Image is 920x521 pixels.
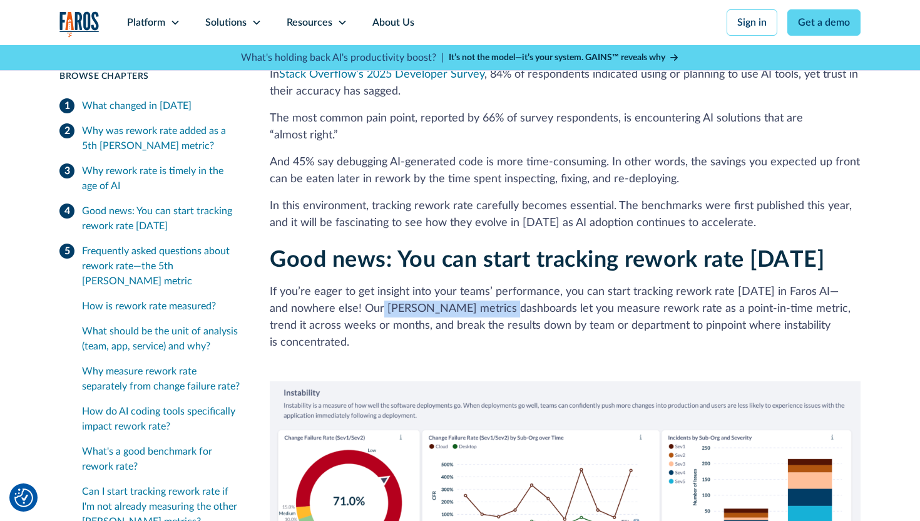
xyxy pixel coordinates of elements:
a: Frequently asked questions about rework rate—the 5th [PERSON_NAME] metric [59,239,240,294]
div: What should be the unit of analysis (team, app, service) and why? [82,324,240,354]
div: Why was rework rate added as a 5th [PERSON_NAME] metric? [82,123,240,153]
p: If you’re eager to get insight into your teams’ performance, you can start tracking rework rate [... [270,284,861,351]
img: Logo of the analytics and reporting company Faros. [59,11,100,37]
button: Cookie Settings [14,488,33,507]
a: home [59,11,100,37]
a: Stack Overflow’s 2025 Developer Survey [279,69,484,80]
a: Good news: You can start tracking rework rate [DATE] [59,199,240,239]
div: Solutions [205,15,247,30]
p: In this environment, tracking rework rate carefully becomes essential. The benchmarks were first ... [270,198,861,232]
p: What's holding back AI's productivity boost? | [241,50,444,65]
strong: It’s not the model—it’s your system. GAINS™ reveals why [449,53,665,62]
div: Browse Chapters [59,70,240,83]
p: In , 84% of respondents indicated using or planning to use AI tools, yet trust in their accuracy ... [270,66,861,100]
div: Why measure rework rate separately from change failure rate? [82,364,240,394]
div: How is rework rate measured? [82,299,240,314]
a: It’s not the model—it’s your system. GAINS™ reveals why [449,51,679,64]
div: How do AI coding tools specifically impact rework rate? [82,404,240,434]
a: How is rework rate measured? [82,294,240,319]
p: The most common pain point, reported by 66% of survey respondents, is encountering AI solutions t... [270,110,861,144]
div: Good news: You can start tracking rework rate [DATE] [82,204,240,234]
div: What's a good benchmark for rework rate? [82,444,240,474]
a: How do AI coding tools specifically impact rework rate? [82,399,240,439]
a: Get a demo [787,9,861,36]
a: Why rework rate is timely in the age of AI [59,158,240,199]
div: Frequently asked questions about rework rate—the 5th [PERSON_NAME] metric [82,244,240,289]
div: What changed in [DATE] [82,98,192,113]
a: Why was rework rate added as a 5th [PERSON_NAME] metric? [59,118,240,158]
strong: Good news: You can start tracking rework rate [DATE] [270,249,824,271]
img: Revisit consent button [14,488,33,507]
a: What should be the unit of analysis (team, app, service) and why? [82,319,240,359]
a: What changed in [DATE] [59,93,240,118]
div: Platform [127,15,165,30]
a: What's a good benchmark for rework rate? [82,439,240,479]
a: Sign in [727,9,777,36]
a: Why measure rework rate separately from change failure rate? [82,359,240,399]
div: Resources [287,15,332,30]
p: And 45% say debugging AI‑generated code is more time‑consuming. In other words, the savings you e... [270,154,861,188]
div: Why rework rate is timely in the age of AI [82,163,240,193]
